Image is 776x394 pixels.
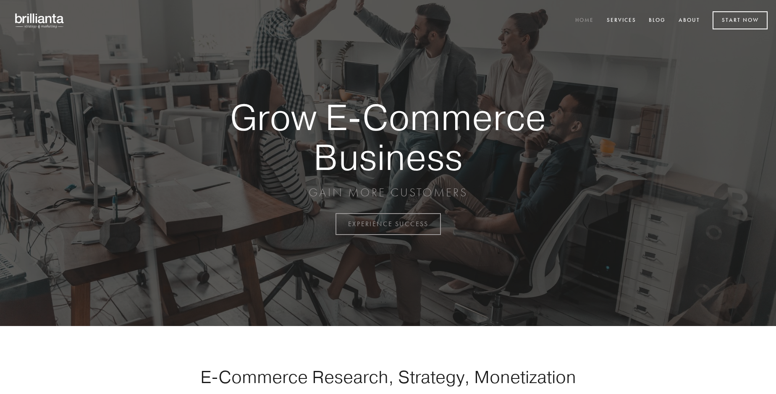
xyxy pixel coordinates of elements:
p: GAIN MORE CUSTOMERS [201,185,575,200]
a: About [673,14,705,28]
h1: E-Commerce Research, Strategy, Monetization [174,366,602,387]
img: brillianta - research, strategy, marketing [8,8,71,33]
a: Start Now [713,11,768,29]
a: Home [570,14,599,28]
a: Blog [643,14,671,28]
a: Services [601,14,642,28]
strong: Grow E-Commerce Business [201,97,575,177]
a: EXPERIENCE SUCCESS [336,213,441,235]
